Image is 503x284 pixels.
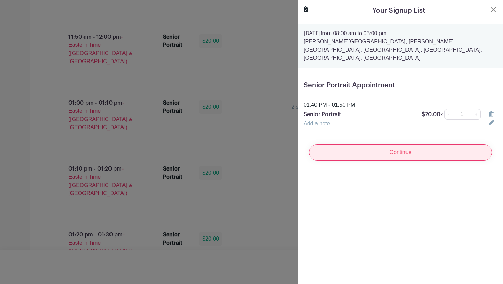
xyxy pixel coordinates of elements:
h5: Senior Portrait Appointment [304,81,498,90]
p: $20.00 [422,110,443,119]
p: from 08:00 am to 03:00 pm [304,29,498,38]
h5: Your Signup List [372,5,425,16]
button: Close [489,5,498,14]
div: 01:40 PM - 01:50 PM [299,101,502,109]
a: Add a note [304,121,330,126]
span: x [440,111,443,117]
a: - [444,109,452,120]
input: Continue [309,144,492,161]
p: Senior Portrait [304,110,413,119]
strong: [DATE] [304,31,321,36]
p: [PERSON_NAME][GEOGRAPHIC_DATA], [PERSON_NAME][GEOGRAPHIC_DATA], [GEOGRAPHIC_DATA], [GEOGRAPHIC_DA... [304,38,498,62]
a: + [472,109,481,120]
